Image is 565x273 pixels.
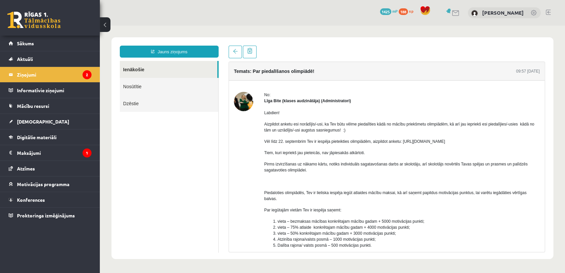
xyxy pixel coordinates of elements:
a: Aktuāli [9,51,92,67]
a: Rīgas 1. Tālmācības vidusskola [7,12,61,28]
p: Labdien! [164,84,440,90]
span: [DEMOGRAPHIC_DATA] [17,119,69,125]
a: 1425 mP [380,8,398,14]
p: Piedaloties olimpiādēs, Tev ir lieliska iespēja iegūt atlaides mācību maksai, kā arī saņemt papil... [164,164,440,176]
li: Atzinība rajona/valsts posmā – 1000 motivācijas punkti; [178,211,440,217]
i: 2 [83,70,92,79]
span: 188 [399,8,408,15]
p: Pirms izvirzīšanas uz nākamo kārtu, notiks individuāls sagatavošanas darbs ar skolotāju, arī skol... [164,136,440,147]
span: Mācību resursi [17,103,49,109]
span: Atzīmes [17,165,35,171]
a: Ziņojumi2 [9,67,92,82]
legend: Ziņojumi [17,67,92,82]
span: Sākums [17,40,34,46]
span: Motivācijas programma [17,181,70,187]
a: [DEMOGRAPHIC_DATA] [9,114,92,129]
a: 188 xp [399,8,417,14]
span: Proktoringa izmēģinājums [17,212,75,218]
a: Proktoringa izmēģinājums [9,208,92,223]
a: Motivācijas programma [9,176,92,192]
strong: Līga Bite (klases audzinātāja) (Administratori) [164,73,251,78]
span: Konferences [17,197,45,203]
li: vieta – 50% konkrētajam mācību gadam + 3000 motivācijas punkti; [178,205,440,211]
a: Mācību resursi [9,98,92,114]
a: Dzēstie [20,69,118,86]
img: Viktorija Ivanova [471,10,478,17]
span: 1425 [380,8,391,15]
span: mP [392,8,398,14]
span: Aktuāli [17,56,33,62]
div: 09:57 [DATE] [416,43,440,49]
p: Vēl līdz 22. septembrim Tev ir iespēja pieteikties olimpiādēm, aizpildot anketu: [URL][DOMAIN_NAME] [164,113,440,119]
li: Dalība rajona/ valsts posmā – 500 motivācijas punkti. [178,217,440,223]
a: Maksājumi1 [9,145,92,160]
li: vieta – bezmaksas mācības konkrētajam mācību gadam + 5000 motivācijas punkti; [178,193,440,199]
img: Līga Bite (klases audzinātāja) [134,66,153,86]
p: Tiem, kuri iepriekš jau pieteicās, nav jāpiesakās atkārtoti. [164,124,440,130]
span: xp [409,8,413,14]
a: [PERSON_NAME] [482,9,524,16]
p: Aizpildot anketu esi norādījis/-usi, ka Tev būtu vēlme piedalīties kādā no mācību priekšmetu olim... [164,96,440,108]
a: Ienākošie [20,35,117,52]
a: Informatīvie ziņojumi [9,83,92,98]
legend: Informatīvie ziņojumi [17,83,92,98]
h4: Temats: Par piedalīšanos olimpiādē! [134,43,215,48]
a: Nosūtītie [20,52,118,69]
p: Par iegūtajām vietām Tev ir iespēja saņemt: [164,181,440,187]
a: Sākums [9,36,92,51]
a: Konferences [9,192,92,207]
a: Digitālie materiāli [9,130,92,145]
a: Atzīmes [9,161,92,176]
legend: Maksājumi [17,145,92,160]
li: vieta – 75% atlaide konkrētajam mācību gadam + 4000 motivācijas punkti; [178,199,440,205]
a: Jauns ziņojums [20,20,119,32]
i: 1 [83,148,92,157]
div: No: [164,66,440,72]
span: Digitālie materiāli [17,134,57,140]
